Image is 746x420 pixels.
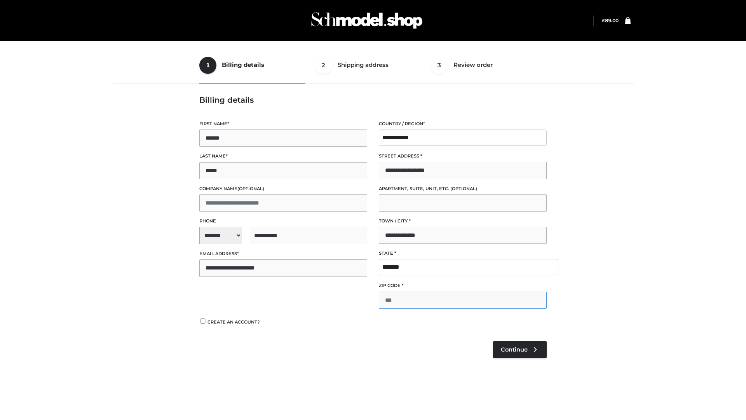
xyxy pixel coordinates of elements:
label: ZIP Code [379,282,547,289]
span: Continue [501,346,528,353]
span: £ [602,17,605,23]
label: Street address [379,152,547,160]
h3: Billing details [199,95,547,105]
span: (optional) [450,186,477,191]
label: Town / City [379,217,547,225]
label: Phone [199,217,367,225]
label: Company name [199,185,367,192]
label: Country / Region [379,120,547,128]
a: Continue [493,341,547,358]
span: Create an account? [207,319,260,325]
img: Schmodel Admin 964 [309,5,425,36]
label: Apartment, suite, unit, etc. [379,185,547,192]
label: Email address [199,250,367,257]
a: £89.00 [602,17,619,23]
input: Create an account? [199,318,206,324]
label: Last name [199,152,367,160]
label: State [379,250,547,257]
label: First name [199,120,367,128]
bdi: 89.00 [602,17,619,23]
span: (optional) [237,186,264,191]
